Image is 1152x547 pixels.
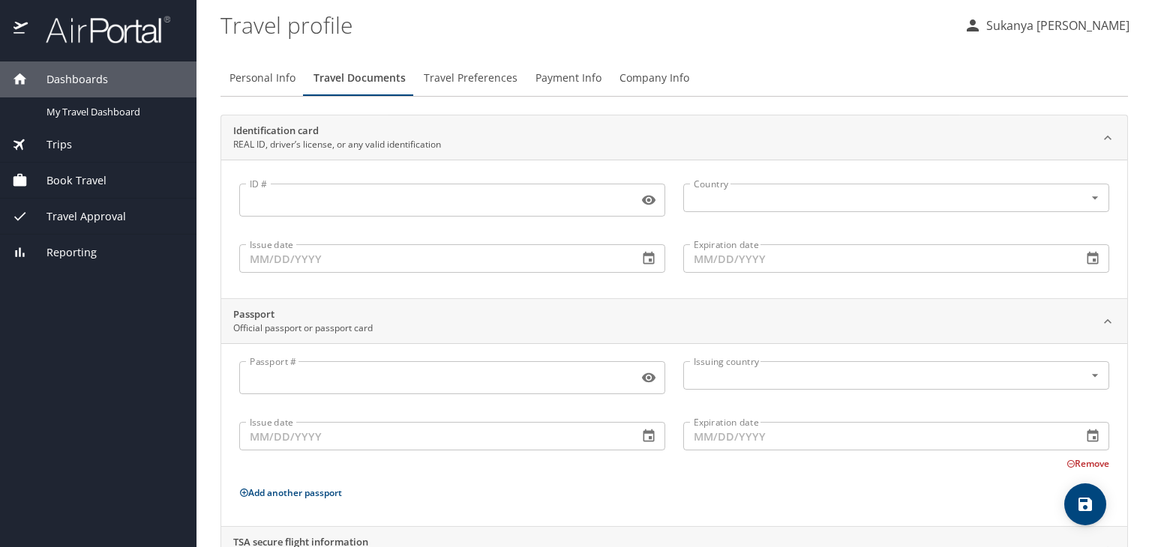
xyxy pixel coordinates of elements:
span: Payment Info [535,69,601,88]
input: MM/DD/YYYY [683,244,1070,273]
div: Identification cardREAL ID, driver’s license, or any valid identification [221,115,1127,160]
span: Trips [28,136,72,153]
input: MM/DD/YYYY [239,244,626,273]
span: Reporting [28,244,97,261]
div: Identification cardREAL ID, driver’s license, or any valid identification [221,160,1127,298]
button: save [1064,483,1106,525]
p: Official passport or passport card [233,321,373,335]
div: PassportOfficial passport or passport card [221,299,1127,344]
button: Add another passport [239,486,342,499]
div: Profile [220,60,1128,96]
button: Open [1086,189,1104,207]
span: Travel Approval [28,208,126,225]
span: Company Info [619,69,689,88]
span: Travel Preferences [424,69,517,88]
button: Remove [1066,457,1109,470]
button: Open [1086,366,1104,384]
div: PassportOfficial passport or passport card [221,343,1127,526]
h2: Identification card [233,124,441,139]
span: Personal Info [229,69,295,88]
input: MM/DD/YYYY [239,422,626,450]
h1: Travel profile [220,1,952,48]
h2: Passport [233,307,373,322]
p: Sukanya [PERSON_NAME] [982,16,1129,34]
span: Book Travel [28,172,106,189]
span: Dashboards [28,71,108,88]
span: My Travel Dashboard [46,105,178,119]
img: icon-airportal.png [13,15,29,44]
input: MM/DD/YYYY [683,422,1070,450]
img: airportal-logo.png [29,15,170,44]
button: Sukanya [PERSON_NAME] [958,12,1135,39]
span: Travel Documents [313,69,406,88]
p: REAL ID, driver’s license, or any valid identification [233,138,441,151]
